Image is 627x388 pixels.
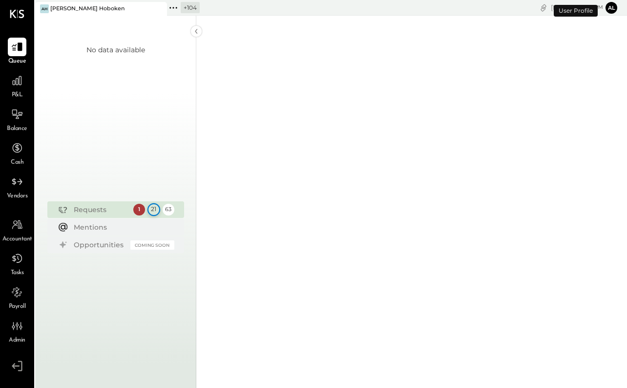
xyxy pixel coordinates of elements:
div: copy link [539,2,548,13]
a: Payroll [0,283,34,311]
button: Al [606,2,617,14]
div: AH [40,4,49,13]
span: 4 : 55 [574,3,593,12]
div: Coming Soon [130,240,174,250]
a: Admin [0,317,34,345]
div: 63 [163,204,174,216]
span: Accountant [2,235,32,244]
span: pm [595,4,603,11]
span: Admin [9,336,25,345]
div: [DATE] [551,3,603,12]
a: Accountant [0,216,34,244]
span: Vendors [7,192,28,201]
span: Tasks [11,269,24,278]
div: No data available [86,45,145,55]
a: Queue [0,38,34,66]
a: Vendors [0,172,34,201]
a: Tasks [0,249,34,278]
div: Opportunities [74,240,125,250]
div: [PERSON_NAME] Hoboken [50,5,125,13]
span: P&L [12,91,23,100]
a: P&L [0,71,34,100]
div: Requests [74,205,128,215]
div: 1 [133,204,145,216]
span: Balance [7,125,27,133]
div: Mentions [74,222,169,232]
div: + 104 [181,2,200,13]
div: 21 [147,203,160,216]
span: Cash [11,158,23,167]
span: Payroll [9,302,26,311]
a: Balance [0,105,34,133]
div: User Profile [554,5,598,17]
span: Queue [8,57,26,66]
a: Cash [0,139,34,167]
